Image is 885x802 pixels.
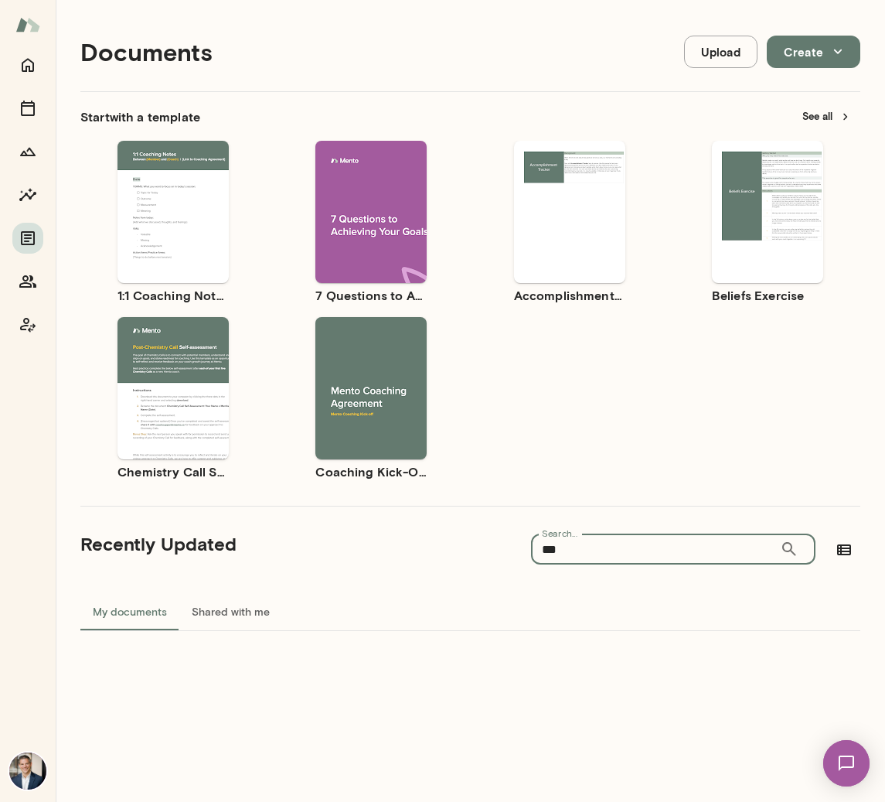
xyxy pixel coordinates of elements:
[9,753,46,790] img: Mark Zschocke
[12,49,43,80] button: Home
[793,104,860,128] button: See all
[117,462,229,481] h6: Chemistry Call Self-Assessment [Coaches only]
[12,136,43,167] button: Growth Plan
[12,309,43,340] button: Coach app
[767,36,860,68] button: Create
[179,593,282,630] button: Shared with me
[80,531,237,556] h5: Recently Updated
[542,527,577,540] label: Search...
[315,286,427,305] h6: 7 Questions to Achieving Your Goals
[12,223,43,254] button: Documents
[80,593,860,630] div: documents tabs
[12,93,43,124] button: Sessions
[684,36,757,68] button: Upload
[117,286,229,305] h6: 1:1 Coaching Notes
[12,266,43,297] button: Members
[80,37,213,67] h4: Documents
[712,286,823,305] h6: Beliefs Exercise
[514,286,625,305] h6: Accomplishment Tracker
[315,462,427,481] h6: Coaching Kick-Off | Coaching Agreement
[15,10,40,39] img: Mento
[80,593,179,630] button: My documents
[80,108,200,126] h6: Start with a template
[12,179,43,210] button: Insights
